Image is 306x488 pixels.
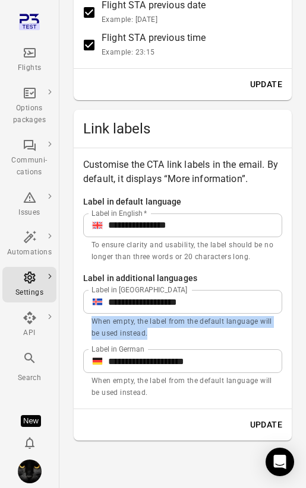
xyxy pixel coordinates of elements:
label: Label in English [92,208,147,218]
button: Search [2,347,56,387]
div: Label in default language [83,196,282,209]
div: Flights [7,62,52,74]
div: Open Intercom Messenger [266,448,294,476]
label: Label in [GEOGRAPHIC_DATA] [92,285,187,295]
div: Issues [7,207,52,219]
button: Update [245,414,287,436]
div: Options packages [7,103,52,126]
p: When empty, the label from the default language will be used instead. [92,316,274,340]
div: Settings [7,287,52,299]
button: Notifications [18,431,42,455]
div: Tooltip anchor [21,415,41,427]
button: Update [245,74,287,95]
p: Customise the CTA link labels in the email. By default, it displays “More information”. [83,158,282,186]
img: images [18,460,42,483]
a: Settings [2,267,56,302]
label: Label in German [92,344,144,354]
div: API [7,327,52,339]
div: Label in additional languages [83,272,282,285]
h2: Link labels [83,119,282,138]
div: Search [7,372,52,384]
a: Communi-cations [2,135,56,182]
p: Example: 23:15 [102,47,206,59]
p: When empty, the label from the default language will be used instead. [92,375,274,399]
a: Issues [2,187,56,222]
div: Communi-cations [7,155,52,178]
a: Options packages [2,82,56,130]
p: Example: [DATE] [102,14,206,26]
p: To ensure clarity and usability, the label should be no longer than three words or 20 characters ... [92,240,274,263]
span: Flight STA previous time [102,31,206,59]
button: Iris [13,455,46,488]
div: Automations [7,247,52,259]
a: Automations [2,227,56,262]
a: API [2,307,56,343]
a: Flights [2,42,56,78]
